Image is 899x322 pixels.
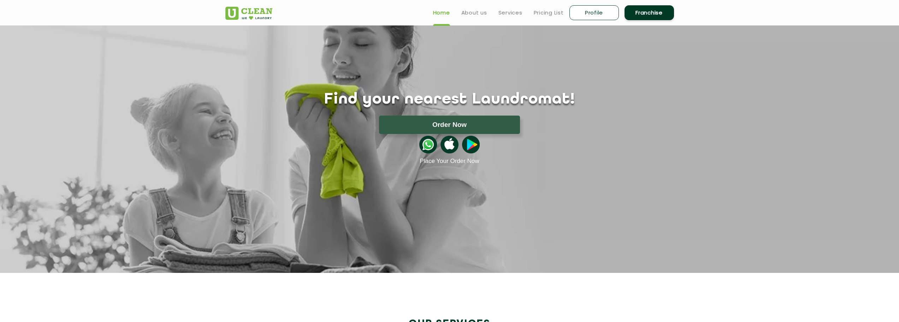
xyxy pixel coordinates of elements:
a: Franchise [625,5,674,20]
a: Profile [569,5,619,20]
img: playstoreicon.png [462,136,480,153]
img: apple-icon.png [440,136,458,153]
a: Pricing List [534,8,564,17]
a: Place Your Order Now [420,158,479,165]
h1: Find your nearest Laundromat! [220,91,679,109]
img: whatsappicon.png [419,136,437,153]
a: Services [498,8,522,17]
a: Home [433,8,450,17]
img: UClean Laundry and Dry Cleaning [225,7,272,20]
a: About us [461,8,487,17]
button: Order Now [379,116,520,134]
